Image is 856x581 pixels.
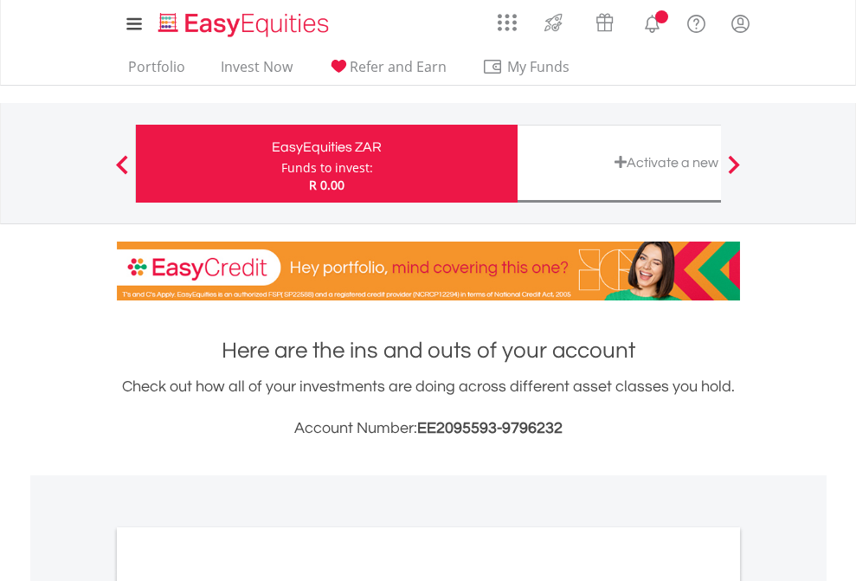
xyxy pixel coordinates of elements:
a: Vouchers [579,4,630,36]
span: Refer and Earn [350,57,447,76]
a: My Profile [718,4,763,42]
img: thrive-v2.svg [539,9,568,36]
img: EasyEquities_Logo.png [155,10,336,39]
img: vouchers-v2.svg [590,9,619,36]
a: Notifications [630,4,674,39]
span: R 0.00 [309,177,344,193]
h3: Account Number: [117,416,740,441]
img: grid-menu-icon.svg [498,13,517,32]
span: EE2095593-9796232 [417,420,563,436]
img: EasyCredit Promotion Banner [117,242,740,300]
a: Portfolio [121,58,192,85]
a: Invest Now [214,58,299,85]
a: AppsGrid [486,4,528,32]
div: Funds to invest: [281,159,373,177]
div: Check out how all of your investments are doing across different asset classes you hold. [117,375,740,441]
h1: Here are the ins and outs of your account [117,335,740,366]
a: FAQ's and Support [674,4,718,39]
a: Home page [151,4,336,39]
span: My Funds [482,55,595,78]
div: EasyEquities ZAR [146,135,507,159]
a: Refer and Earn [321,58,454,85]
